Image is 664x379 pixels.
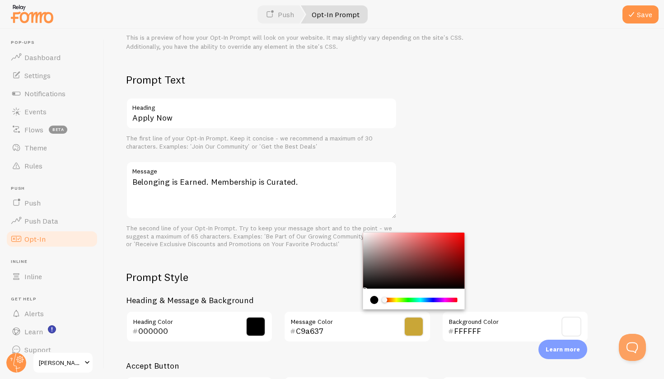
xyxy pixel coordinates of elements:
a: Rules [5,157,98,175]
span: Inline [24,272,42,281]
span: Learn [24,327,43,336]
span: Support [24,345,51,354]
span: Events [24,107,47,116]
img: fomo-relay-logo-orange.svg [9,2,55,25]
a: Push Data [5,212,98,230]
span: Inline [11,259,98,265]
a: Alerts [5,304,98,323]
a: Events [5,103,98,121]
svg: <p>Watch New Feature Tutorials!</p> [48,325,56,333]
span: Opt-In [24,234,46,243]
p: This is a preview of how your Opt-In Prompt will look on your website. It may slightly vary depen... [126,33,589,51]
span: Notifications [24,89,65,98]
label: Heading [126,98,397,113]
span: Dashboard [24,53,61,62]
iframe: Help Scout Beacon - Open [619,334,646,361]
h2: Prompt Text [126,73,397,87]
h2: Prompt Style [126,270,589,284]
span: Get Help [11,296,98,302]
h3: Heading & Message & Background [126,295,589,305]
span: Alerts [24,309,44,318]
span: Pop-ups [11,40,98,46]
span: Push Data [24,216,58,225]
a: Learn [5,323,98,341]
span: Settings [24,71,51,80]
a: Dashboard [5,48,98,66]
div: The second line of your Opt-In Prompt. Try to keep your message short and to the point - we sugge... [126,225,397,248]
a: Settings [5,66,98,84]
span: Theme [24,143,47,152]
span: Push [11,186,98,192]
a: Push [5,194,98,212]
div: The first line of your Opt-In Prompt. Keep it concise - we recommend a maximum of 30 characters. ... [126,135,397,150]
p: Learn more [546,345,580,354]
a: Notifications [5,84,98,103]
a: Support [5,341,98,359]
h3: Accept Button [126,360,589,371]
a: Opt-In [5,230,98,248]
a: Flows beta [5,121,98,139]
div: Chrome color picker [363,233,464,309]
span: [PERSON_NAME] Health [39,357,82,368]
div: current color is #000000 [370,296,378,304]
span: beta [49,126,67,134]
a: Inline [5,267,98,285]
div: Learn more [538,340,587,359]
a: [PERSON_NAME] Health [33,352,94,374]
a: Theme [5,139,98,157]
label: Message [126,161,397,177]
span: Push [24,198,41,207]
span: Flows [24,125,43,134]
span: Rules [24,161,42,170]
